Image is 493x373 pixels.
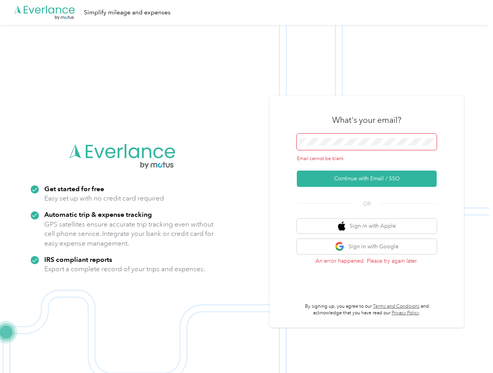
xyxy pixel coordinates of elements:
[44,210,152,218] strong: Automatic trip & expense tracking
[297,239,437,254] button: google logoSign in with Google
[44,185,104,193] strong: Get started for free
[44,255,112,263] strong: IRS compliant reports
[335,242,345,251] img: google logo
[44,220,214,248] p: GPS satellites ensure accurate trip tracking even without cell phone service. Integrate your bank...
[338,221,346,231] img: apple logo
[332,115,401,125] h3: What's your email?
[44,193,164,203] p: Easy set up with no credit card required
[297,171,437,187] button: Continue with Email / SSO
[392,310,419,316] a: Privacy Policy
[44,264,205,274] p: Export a complete record of your trips and expenses.
[297,257,437,265] p: An error happened. Please try again later.
[297,155,437,162] div: Email cannot be blank
[84,8,171,17] div: Simplify mileage and expenses
[297,219,437,234] button: apple logoSign in with Apple
[373,303,420,309] a: Terms and Conditions
[353,200,380,208] span: OR
[297,303,437,317] p: By signing up, you agree to our and acknowledge that you have read our .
